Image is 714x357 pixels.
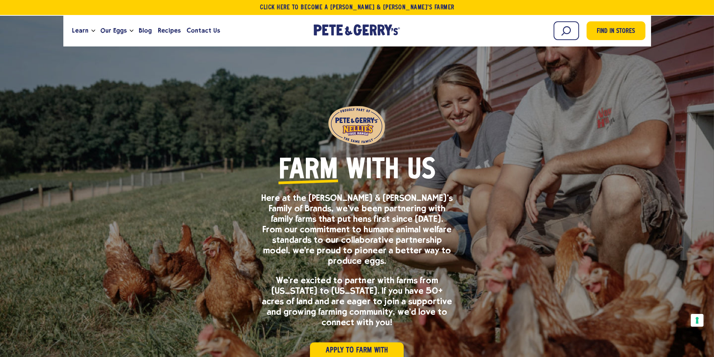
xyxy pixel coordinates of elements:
button: Open the dropdown menu for Our Eggs [130,30,133,32]
button: Your consent preferences for tracking technologies [691,314,704,327]
a: Contact Us [184,21,223,41]
span: Contact Us [187,26,220,35]
p: We’re excited to partner with farms from [US_STATE] to [US_STATE]. If you have 50+ acres of land ... [261,275,453,327]
p: Here at the [PERSON_NAME] & [PERSON_NAME]’s Family of Brands, we’ve been partnering with family f... [261,193,453,266]
span: Our Eggs [100,26,127,35]
a: Our Eggs [97,21,130,41]
span: Blog [139,26,152,35]
span: Learn [72,26,88,35]
a: Learn [69,21,91,41]
span: Find in Stores [597,27,635,37]
button: Open the dropdown menu for Learn [91,30,95,32]
a: Blog [136,21,155,41]
input: Search [554,21,579,40]
span: Farm [278,157,338,185]
a: Find in Stores [587,21,645,40]
span: with [346,157,399,185]
a: Recipes [155,21,184,41]
span: Us [407,157,436,185]
span: Recipes [158,26,181,35]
